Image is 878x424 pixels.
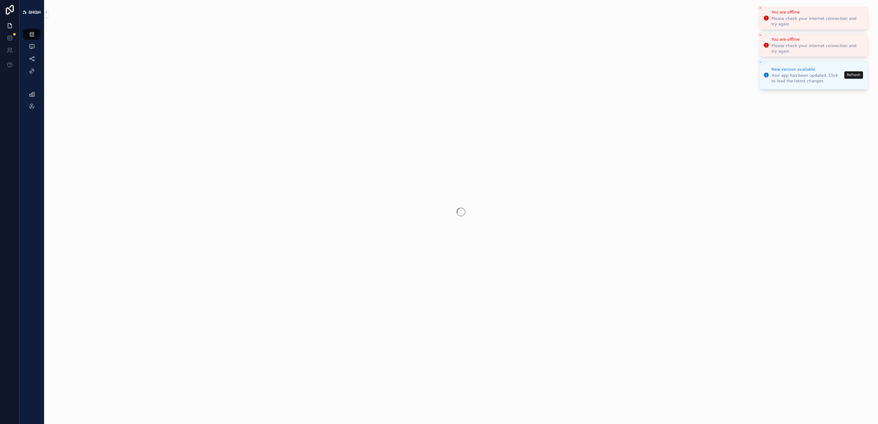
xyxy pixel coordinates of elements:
button: Close toast [757,59,764,65]
button: Close toast [757,32,764,38]
div: scrollable content [20,24,44,120]
div: You are offline [771,9,863,15]
div: Your app has been updated. Click to load the latest changes [771,73,842,84]
div: Please check your internet connection and try again [771,43,863,54]
button: Close toast [757,5,764,11]
div: Please check your internet connection and try again [771,16,863,27]
div: You are offline [771,36,863,43]
div: New version available [771,66,842,73]
button: Refresh [844,72,863,79]
img: App logo [23,11,40,14]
